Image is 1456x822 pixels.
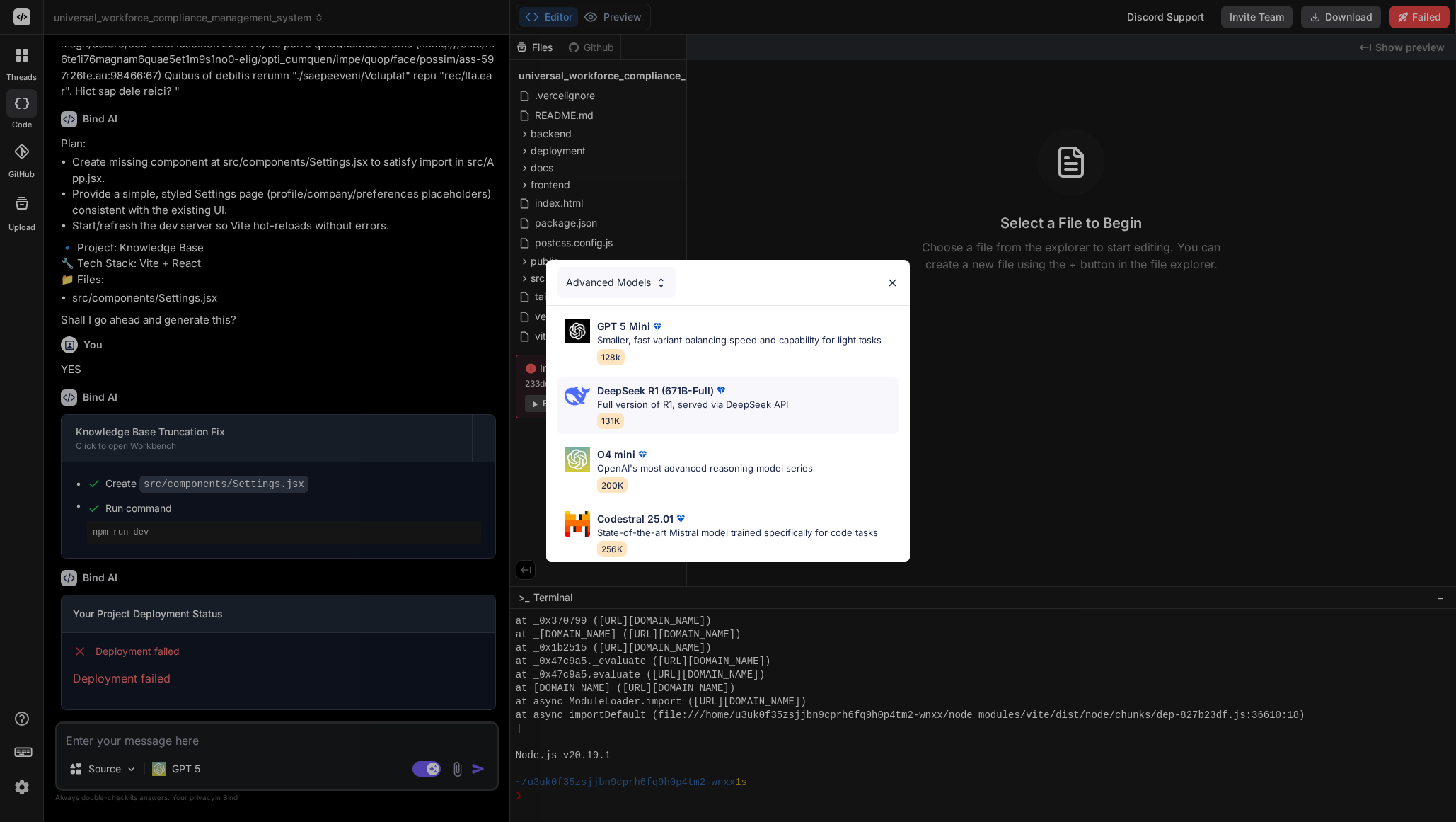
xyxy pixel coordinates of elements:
[565,383,590,409] img: Pick Models
[886,277,899,289] img: close
[714,383,728,397] img: premium
[635,447,649,462] img: premium
[565,447,590,472] img: Pick Models
[597,398,788,412] p: Full version of R1, served via DeepSeek API
[597,333,882,348] p: Smaller, fast variant balancing speed and capability for light tasks
[597,511,674,526] p: Codestral 25.01
[565,319,590,343] img: Pick Models
[650,319,664,333] img: premium
[674,511,688,525] img: premium
[597,319,650,333] p: GPT 5 Mini
[557,267,676,298] div: Advanced Models
[565,511,590,537] img: Pick Models
[597,447,635,462] p: O4 mini
[597,541,627,557] span: 256K
[597,349,625,365] span: 128k
[655,277,667,289] img: Pick Models
[597,383,714,398] p: DeepSeek R1 (671B-Full)
[597,526,878,540] p: State-of-the-art Mistral model trained specifically for code tasks
[597,462,813,476] p: OpenAI's most advanced reasoning model series
[597,477,628,493] span: 200K
[597,413,624,429] span: 131K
